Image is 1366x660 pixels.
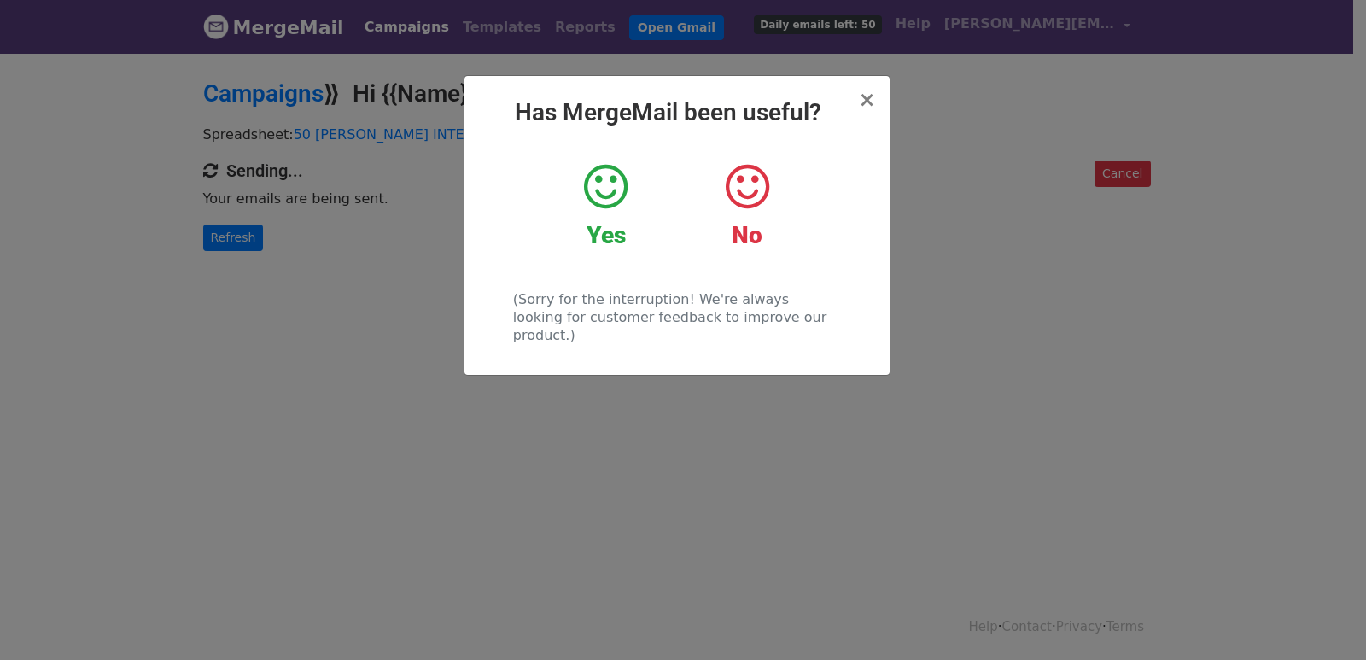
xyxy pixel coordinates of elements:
[858,90,875,110] button: Close
[858,88,875,112] span: ×
[689,161,804,250] a: No
[478,98,876,127] h2: Has MergeMail been useful?
[513,290,840,344] p: (Sorry for the interruption! We're always looking for customer feedback to improve our product.)
[732,221,762,249] strong: No
[587,221,626,249] strong: Yes
[548,161,663,250] a: Yes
